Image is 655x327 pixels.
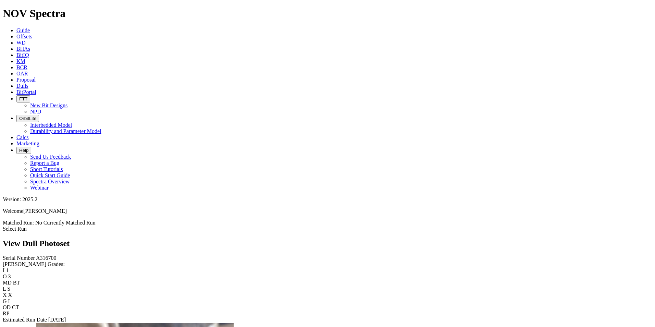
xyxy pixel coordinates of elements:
label: L [3,286,6,292]
p: Welcome [3,208,652,214]
span: OrbitLite [19,116,36,121]
a: Offsets [16,34,32,39]
a: BitPortal [16,89,36,95]
a: BitIQ [16,52,29,58]
span: Matched Run: [3,220,34,226]
a: Guide [16,27,30,33]
a: Quick Start Guide [30,172,70,178]
label: G [3,298,7,304]
label: RP [3,311,9,316]
a: New Bit Designs [30,102,67,108]
a: KM [16,58,25,64]
a: Durability and Parameter Model [30,128,101,134]
div: Version: 2025.2 [3,196,652,203]
label: Estimated Run Date [3,317,47,323]
a: BCR [16,64,27,70]
span: BT [13,280,20,286]
a: Marketing [16,141,39,146]
span: 3 [8,274,11,279]
a: Webinar [30,185,49,191]
a: Short Tutorials [30,166,63,172]
label: I [3,267,4,273]
span: _ [11,311,13,316]
h1: NOV Spectra [3,7,652,20]
button: OrbitLite [16,115,39,122]
a: Spectra Overview [30,179,70,184]
a: OAR [16,71,28,76]
a: Dulls [16,83,28,89]
h2: View Dull Photoset [3,239,652,248]
span: 1 [6,267,9,273]
span: FTT [19,96,27,101]
label: OD [3,304,11,310]
div: [PERSON_NAME] Grades: [3,261,652,267]
label: O [3,274,7,279]
a: Send Us Feedback [30,154,71,160]
span: S [7,286,10,292]
span: [PERSON_NAME] [23,208,67,214]
button: FTT [16,95,30,102]
span: X [8,292,12,298]
span: CT [12,304,19,310]
label: MD [3,280,12,286]
button: Help [16,147,31,154]
label: Serial Number [3,255,35,261]
a: BHAs [16,46,30,52]
span: A316700 [36,255,57,261]
a: NPD [30,109,41,114]
span: No Currently Matched Run [35,220,96,226]
span: [DATE] [48,317,66,323]
a: Calcs [16,134,29,140]
a: WD [16,40,26,46]
span: I [8,298,10,304]
a: Interbedded Model [30,122,72,128]
span: Help [19,148,28,153]
a: Select Run [3,226,27,232]
label: X [3,292,7,298]
a: Report a Bug [30,160,59,166]
a: Proposal [16,77,36,83]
